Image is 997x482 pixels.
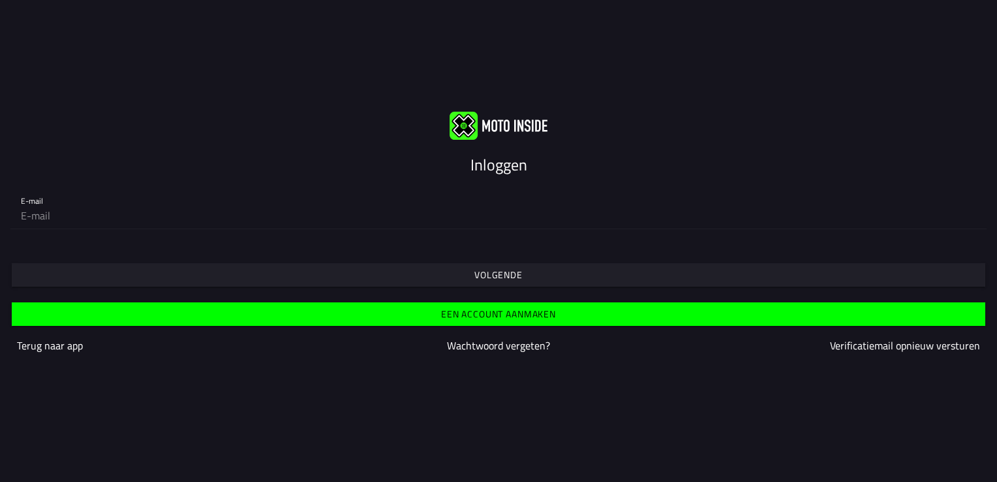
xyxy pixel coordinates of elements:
[830,338,980,353] a: Verificatiemail opnieuw versturen
[470,153,527,176] ion-text: Inloggen
[12,302,985,326] ion-button: Een account aanmaken
[21,202,976,229] input: E-mail
[474,270,523,280] ion-text: Volgende
[17,338,83,353] a: Terug naar app
[447,338,550,353] a: Wachtwoord vergeten?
